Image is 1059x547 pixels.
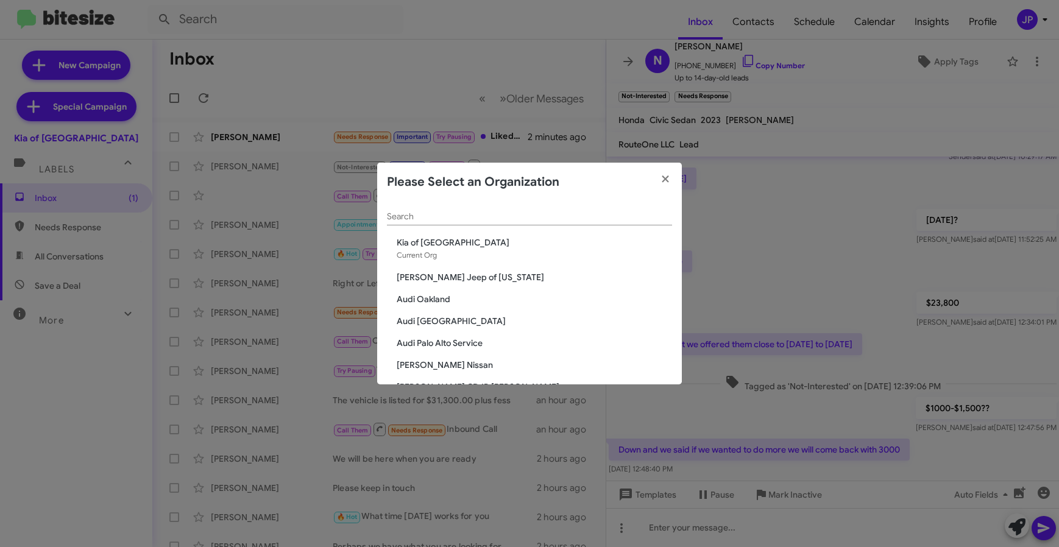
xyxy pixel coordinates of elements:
span: [PERSON_NAME] Jeep of [US_STATE] [397,271,672,283]
span: Audi Oakland [397,293,672,305]
span: Audi Palo Alto Service [397,337,672,349]
span: Current Org [397,250,437,259]
span: Kia of [GEOGRAPHIC_DATA] [397,236,672,249]
span: [PERSON_NAME] CDJR [PERSON_NAME] [397,381,672,393]
span: [PERSON_NAME] Nissan [397,359,672,371]
h2: Please Select an Organization [387,172,559,192]
span: Audi [GEOGRAPHIC_DATA] [397,315,672,327]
